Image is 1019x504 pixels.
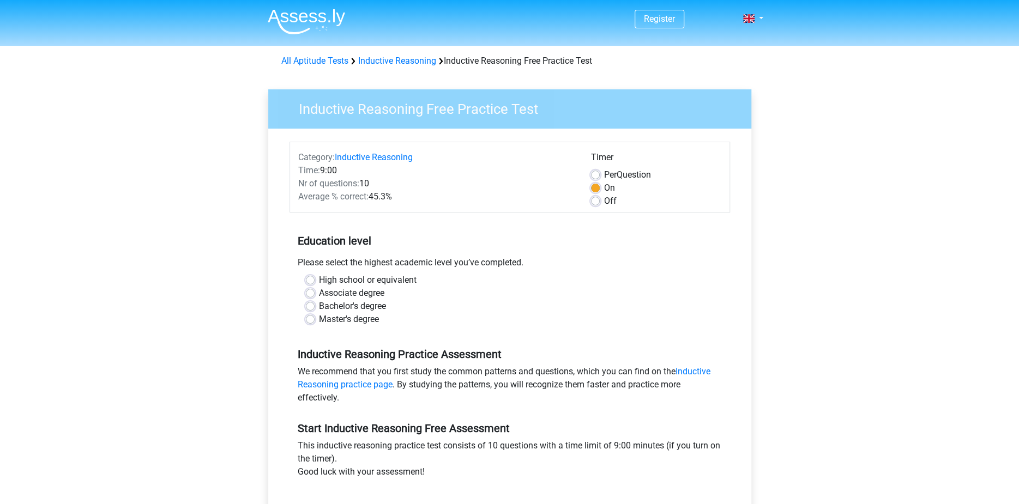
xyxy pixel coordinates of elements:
h5: Education level [298,230,722,252]
a: Inductive Reasoning [358,56,436,66]
a: Inductive Reasoning [335,152,413,162]
img: Assessly [268,9,345,34]
label: On [604,181,615,195]
span: Category: [298,152,335,162]
h5: Start Inductive Reasoning Free Assessment [298,422,722,435]
div: We recommend that you first study the common patterns and questions, which you can find on the . ... [290,365,730,409]
span: Nr of questions: [298,178,359,189]
label: Associate degree [319,287,384,300]
div: Inductive Reasoning Free Practice Test [277,54,743,68]
label: Master's degree [319,313,379,326]
label: Bachelor's degree [319,300,386,313]
h3: Inductive Reasoning Free Practice Test [286,96,743,118]
div: This inductive reasoning practice test consists of 10 questions with a time limit of 9:00 minutes... [290,439,730,483]
div: Please select the highest academic level you’ve completed. [290,256,730,274]
label: High school or equivalent [319,274,417,287]
h5: Inductive Reasoning Practice Assessment [298,348,722,361]
label: Off [604,195,617,208]
span: Time: [298,165,320,175]
div: 45.3% [290,190,583,203]
label: Question [604,168,651,181]
span: Per [604,169,617,180]
a: Register [644,14,675,24]
span: Average % correct: [298,191,369,202]
div: Timer [591,151,721,168]
div: 9:00 [290,164,583,177]
a: All Aptitude Tests [281,56,348,66]
div: 10 [290,177,583,190]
